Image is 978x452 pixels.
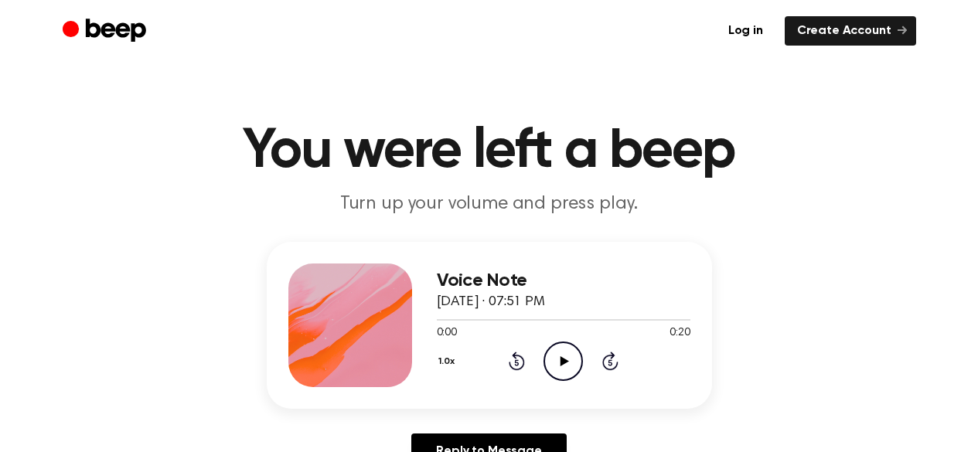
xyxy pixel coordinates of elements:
[437,348,461,375] button: 1.0x
[193,192,786,217] p: Turn up your volume and press play.
[94,124,885,179] h1: You were left a beep
[437,325,457,342] span: 0:00
[670,325,690,342] span: 0:20
[437,295,545,309] span: [DATE] · 07:51 PM
[437,270,690,291] h3: Voice Note
[716,16,775,46] a: Log in
[63,16,150,46] a: Beep
[785,16,916,46] a: Create Account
